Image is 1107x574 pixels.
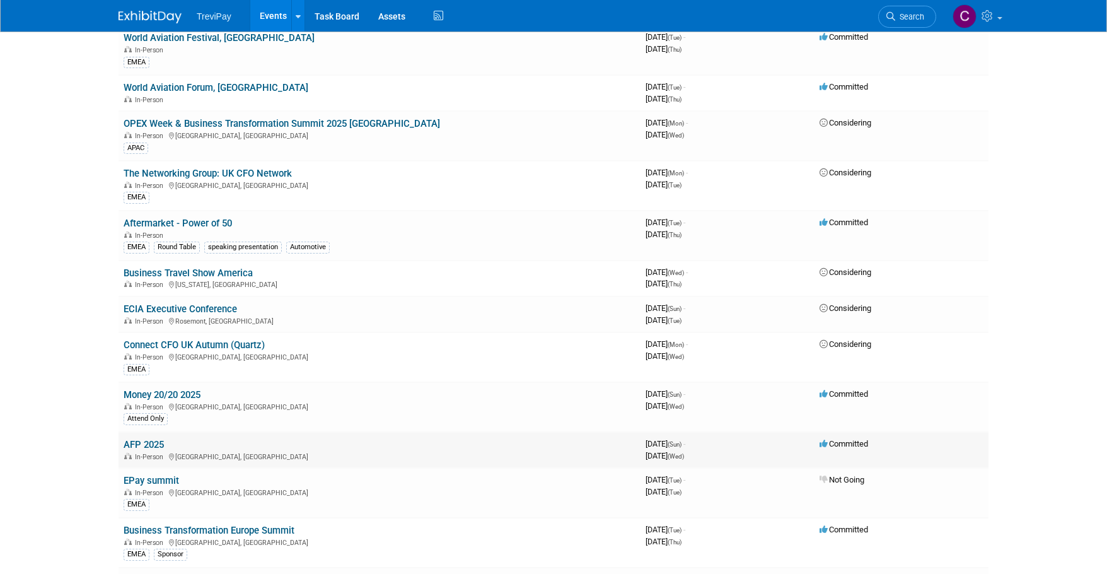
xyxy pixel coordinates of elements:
[124,489,132,495] img: In-Person Event
[124,439,164,450] a: AFP 2025
[646,130,684,139] span: [DATE]
[286,242,330,253] div: Automotive
[124,453,132,459] img: In-Person Event
[683,389,685,399] span: -
[895,12,924,21] span: Search
[135,182,167,190] span: In-Person
[135,46,167,54] span: In-Person
[820,267,871,277] span: Considering
[646,487,681,496] span: [DATE]
[646,451,684,460] span: [DATE]
[124,315,635,325] div: Rosemont, [GEOGRAPHIC_DATA]
[646,267,688,277] span: [DATE]
[135,453,167,461] span: In-Person
[135,353,167,361] span: In-Person
[135,489,167,497] span: In-Person
[820,32,868,42] span: Committed
[124,281,132,287] img: In-Person Event
[646,230,681,239] span: [DATE]
[668,489,681,496] span: (Tue)
[124,339,265,351] a: Connect CFO UK Autumn (Quartz)
[119,11,182,23] img: ExhibitDay
[124,475,179,486] a: EPay summit
[668,477,681,484] span: (Tue)
[646,303,685,313] span: [DATE]
[820,525,868,534] span: Committed
[683,475,685,484] span: -
[124,96,132,102] img: In-Person Event
[124,389,200,401] a: Money 20/20 2025
[124,279,635,289] div: [US_STATE], [GEOGRAPHIC_DATA]
[646,475,685,484] span: [DATE]
[124,118,440,129] a: OPEX Week & Business Transformation Summit 2025 [GEOGRAPHIC_DATA]
[124,242,149,253] div: EMEA
[820,339,871,349] span: Considering
[668,317,681,324] span: (Tue)
[668,84,681,91] span: (Tue)
[668,539,681,546] span: (Thu)
[668,391,681,398] span: (Sun)
[668,182,681,189] span: (Tue)
[683,439,685,448] span: -
[668,269,684,276] span: (Wed)
[686,168,688,177] span: -
[683,303,685,313] span: -
[124,46,132,52] img: In-Person Event
[124,351,635,361] div: [GEOGRAPHIC_DATA], [GEOGRAPHIC_DATA]
[204,242,282,253] div: speaking presentation
[124,180,635,190] div: [GEOGRAPHIC_DATA], [GEOGRAPHIC_DATA]
[124,364,149,375] div: EMEA
[646,315,681,325] span: [DATE]
[124,353,132,360] img: In-Person Event
[197,11,231,21] span: TreviPay
[668,441,681,448] span: (Sun)
[686,118,688,127] span: -
[646,439,685,448] span: [DATE]
[154,549,187,560] div: Sponsor
[820,82,868,91] span: Committed
[668,341,684,348] span: (Mon)
[646,32,685,42] span: [DATE]
[820,118,871,127] span: Considering
[135,231,167,240] span: In-Person
[668,120,684,127] span: (Mon)
[124,143,148,154] div: APAC
[124,303,237,315] a: ECIA Executive Conference
[124,487,635,497] div: [GEOGRAPHIC_DATA], [GEOGRAPHIC_DATA]
[135,317,167,325] span: In-Person
[124,525,294,536] a: Business Transformation Europe Summit
[668,305,681,312] span: (Sun)
[646,118,688,127] span: [DATE]
[683,218,685,227] span: -
[683,32,685,42] span: -
[668,96,681,103] span: (Thu)
[668,34,681,41] span: (Tue)
[668,231,681,238] span: (Thu)
[124,130,635,140] div: [GEOGRAPHIC_DATA], [GEOGRAPHIC_DATA]
[668,353,684,360] span: (Wed)
[646,82,685,91] span: [DATE]
[646,279,681,288] span: [DATE]
[124,182,132,188] img: In-Person Event
[668,170,684,177] span: (Mon)
[686,267,688,277] span: -
[124,549,149,560] div: EMEA
[646,525,685,534] span: [DATE]
[124,539,132,545] img: In-Person Event
[668,132,684,139] span: (Wed)
[135,96,167,104] span: In-Person
[668,453,684,460] span: (Wed)
[124,192,149,203] div: EMEA
[686,339,688,349] span: -
[646,94,681,103] span: [DATE]
[135,281,167,289] span: In-Person
[668,527,681,534] span: (Tue)
[646,339,688,349] span: [DATE]
[124,317,132,324] img: In-Person Event
[124,32,315,44] a: World Aviation Festival, [GEOGRAPHIC_DATA]
[124,403,132,409] img: In-Person Event
[668,220,681,226] span: (Tue)
[820,475,864,484] span: Not Going
[953,4,977,28] img: Celia Ahrens
[124,537,635,547] div: [GEOGRAPHIC_DATA], [GEOGRAPHIC_DATA]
